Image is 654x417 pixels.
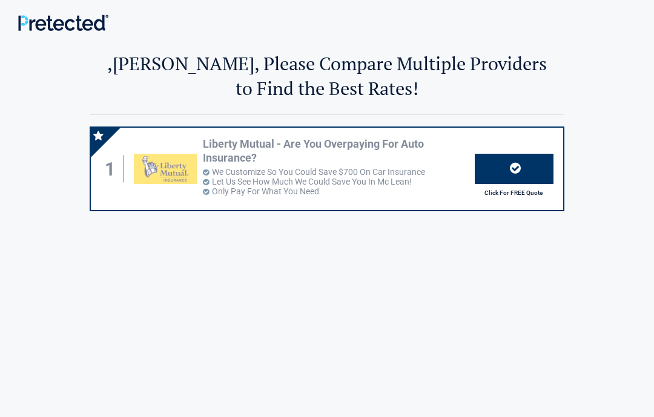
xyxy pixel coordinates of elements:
[103,156,124,183] div: 1
[18,15,108,31] img: Main Logo
[134,154,196,184] img: libertymutual's logo
[203,186,475,196] li: Only Pay For What You Need
[475,189,552,196] h2: Click For FREE Quote
[203,137,475,165] h3: Liberty Mutual - Are You Overpaying For Auto Insurance?
[90,51,564,100] h2: ,[PERSON_NAME], Please Compare Multiple Providers to Find the Best Rates!
[203,167,475,177] li: We Customize So You Could Save $700 On Car Insurance
[203,177,475,186] li: Let Us See How Much We Could Save You In Mc Lean!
